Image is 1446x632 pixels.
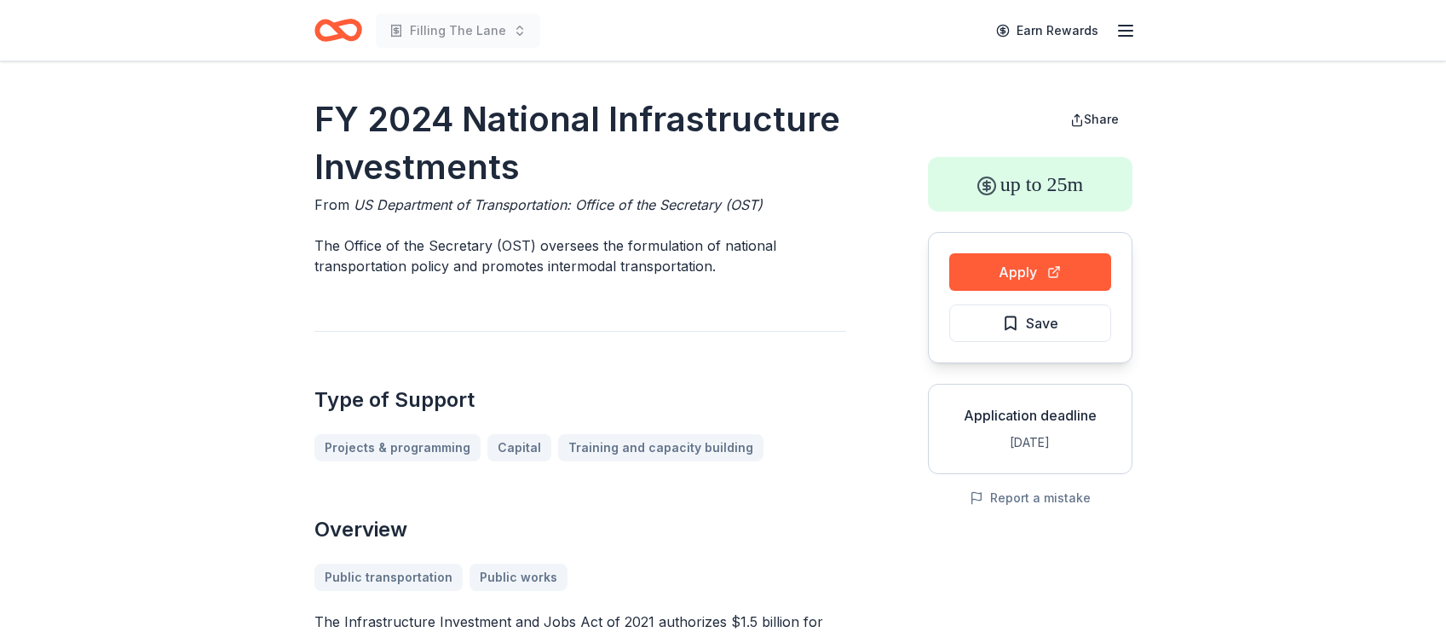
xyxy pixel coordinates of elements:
span: US Department of Transportation: Office of the Secretary (OST) [354,196,763,213]
div: [DATE] [942,432,1118,453]
span: Share [1084,112,1119,126]
h1: FY 2024 National Infrastructure Investments [314,96,846,191]
h2: Type of Support [314,386,846,414]
button: Share [1057,102,1132,136]
span: Filling The Lane [410,20,506,41]
h2: Overview [314,516,846,543]
button: Save [949,304,1111,342]
div: Application deadline [942,405,1118,426]
a: Projects & programming [314,434,481,461]
button: Report a mistake [970,488,1091,508]
a: Home [314,10,362,50]
button: Apply [949,253,1111,291]
div: From [314,194,846,215]
a: Capital [487,434,551,461]
span: Save [1026,312,1058,334]
button: Filling The Lane [376,14,540,48]
div: up to 25m [928,157,1132,212]
a: Earn Rewards [986,15,1109,46]
p: The Office of the Secretary (OST) oversees the formulation of national transportation policy and ... [314,235,846,276]
a: Training and capacity building [558,434,763,461]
